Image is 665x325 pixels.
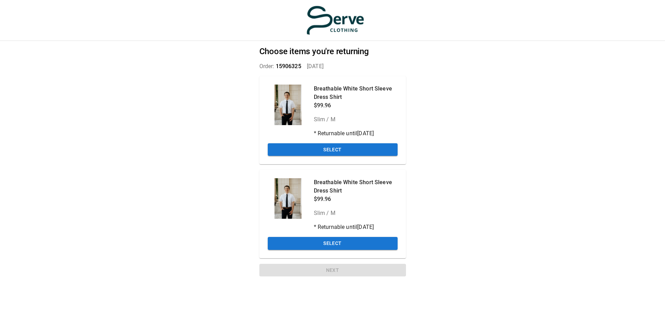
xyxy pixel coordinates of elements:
[259,46,406,57] h2: Choose items you're returning
[314,209,398,217] p: Slim / M
[314,115,398,124] p: Slim / M
[276,63,301,70] span: 15906325
[314,195,398,203] p: $99.96
[259,62,406,71] p: Order: [DATE]
[268,85,308,125] div: Breathable White Short Sleeve Dress Shirt - Serve Clothing
[314,101,398,110] p: $99.96
[314,85,398,101] p: Breathable White Short Sleeve Dress Shirt
[268,237,398,250] button: Select
[314,129,398,138] p: * Returnable until [DATE]
[306,5,364,35] img: serve-clothing.myshopify.com-3331c13f-55ad-48ba-bef5-e23db2fa8125
[268,178,308,219] div: Breathable White Short Sleeve Dress Shirt - Serve Clothing
[268,143,398,156] button: Select
[314,178,398,195] p: Breathable White Short Sleeve Dress Shirt
[314,223,398,231] p: * Returnable until [DATE]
